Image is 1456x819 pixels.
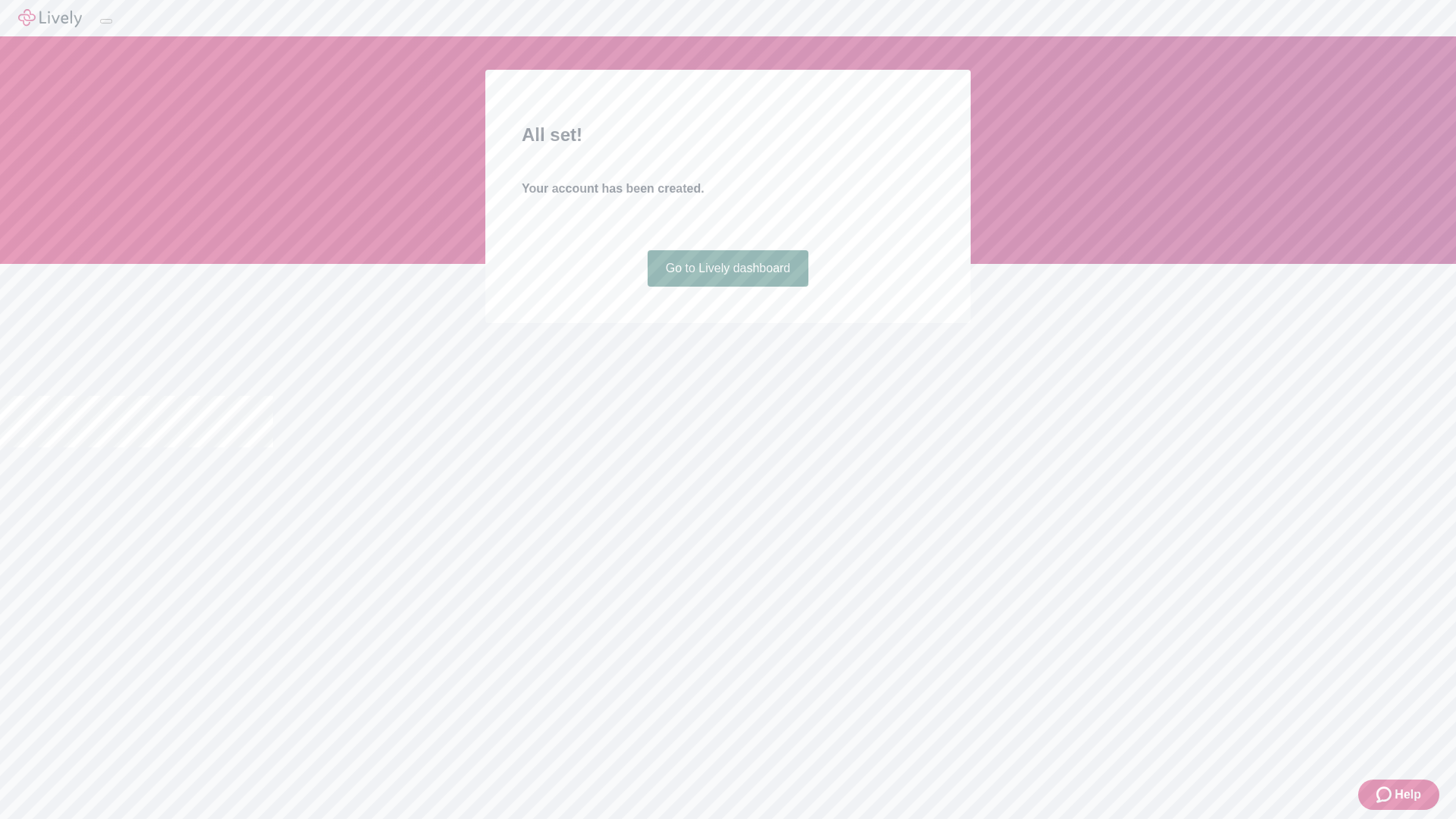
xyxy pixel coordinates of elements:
[1395,786,1421,804] span: Help
[1358,780,1439,810] button: Zendesk support iconHelp
[100,19,112,24] button: Log out
[18,9,82,27] img: Lively
[1376,786,1395,804] svg: Zendesk support icon
[648,250,809,287] a: Go to Lively dashboard
[522,180,934,198] h4: Your account has been created.
[522,121,934,149] h2: All set!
